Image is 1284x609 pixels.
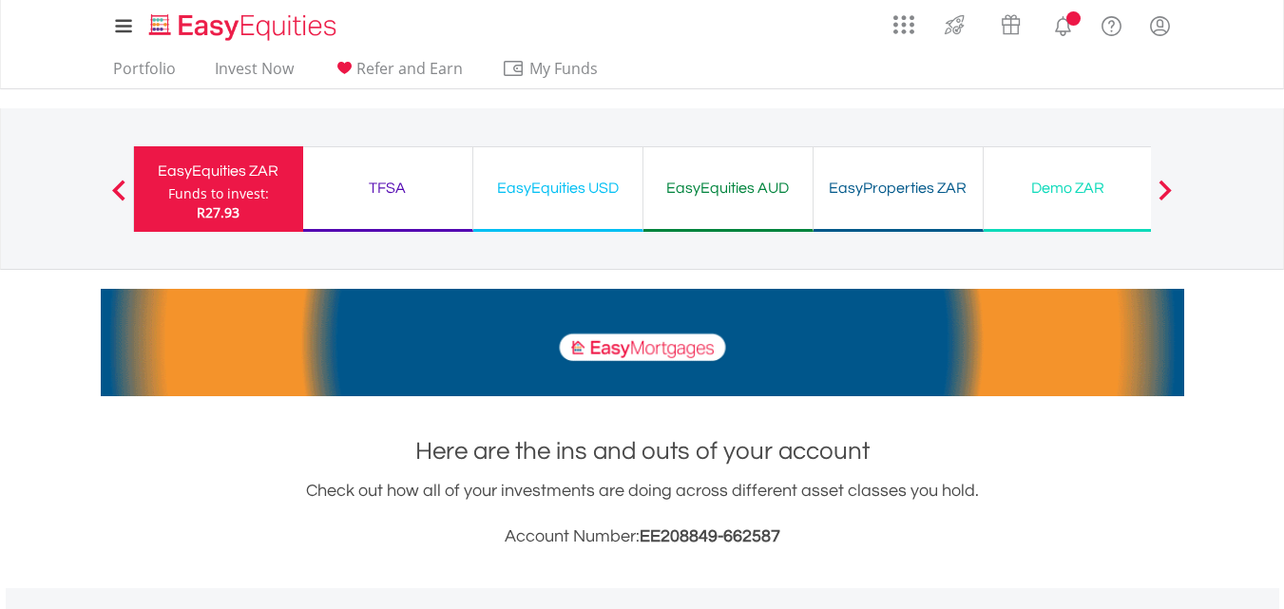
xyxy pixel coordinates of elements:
img: thrive-v2.svg [939,10,970,40]
a: Portfolio [105,59,183,88]
a: Refer and Earn [325,59,470,88]
h1: Here are the ins and outs of your account [101,434,1184,468]
a: My Profile [1136,5,1184,47]
span: My Funds [502,56,626,81]
button: Next [1146,189,1184,208]
a: AppsGrid [881,5,927,35]
h3: Account Number: [101,523,1184,550]
img: grid-menu-icon.svg [893,14,914,35]
a: Notifications [1039,5,1087,43]
div: Funds to invest: [168,184,269,203]
img: EasyMortage Promotion Banner [101,289,1184,396]
div: EasyEquities USD [485,175,631,201]
div: Check out how all of your investments are doing across different asset classes you hold. [101,478,1184,550]
div: EasyEquities ZAR [145,158,292,184]
div: TFSA [315,175,461,201]
span: Refer and Earn [356,58,463,79]
span: EE208849-662587 [640,527,780,545]
a: Invest Now [207,59,301,88]
a: Vouchers [983,5,1039,40]
img: EasyEquities_Logo.png [145,11,344,43]
a: Home page [142,5,344,43]
div: EasyEquities AUD [655,175,801,201]
button: Previous [100,189,138,208]
div: EasyProperties ZAR [825,175,971,201]
div: Demo ZAR [995,175,1141,201]
img: vouchers-v2.svg [995,10,1026,40]
span: R27.93 [197,203,240,221]
a: FAQ's and Support [1087,5,1136,43]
